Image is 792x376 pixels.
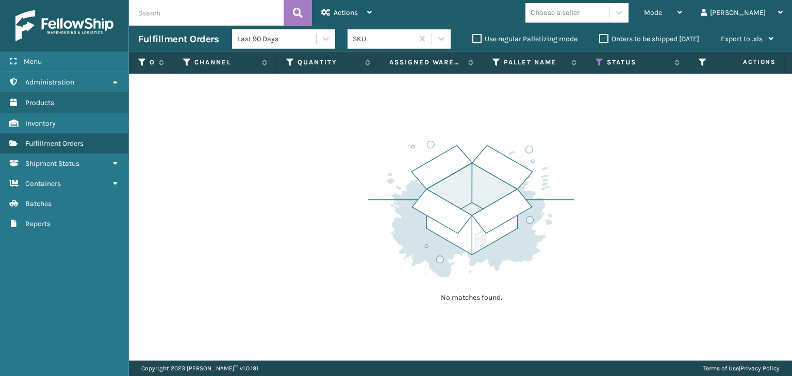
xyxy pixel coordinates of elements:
div: Last 90 Days [237,33,317,44]
label: Use regular Palletizing mode [472,35,577,43]
p: Copyright 2023 [PERSON_NAME]™ v 1.0.191 [141,361,258,376]
span: Menu [24,57,42,66]
span: Mode [644,8,662,17]
label: Assigned Warehouse [389,58,463,67]
div: | [703,361,780,376]
span: Export to .xls [721,35,763,43]
img: logo [15,10,113,41]
label: Status [607,58,669,67]
span: Batches [25,199,52,208]
label: Pallet Name [504,58,566,67]
label: Quantity [298,58,360,67]
a: Privacy Policy [740,365,780,372]
label: Orders to be shipped [DATE] [599,35,699,43]
h3: Fulfillment Orders [138,33,219,45]
div: Choose a seller [531,7,580,18]
span: Products [25,98,54,107]
div: SKU [353,33,414,44]
span: Shipment Status [25,159,79,168]
span: Fulfillment Orders [25,139,84,148]
label: Order Number [150,58,154,67]
label: Channel [194,58,257,67]
span: Inventory [25,119,56,128]
span: Administration [25,78,74,87]
span: Actions [334,8,358,17]
a: Terms of Use [703,365,739,372]
span: Containers [25,179,61,188]
span: Reports [25,219,51,228]
span: Actions [711,54,782,71]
